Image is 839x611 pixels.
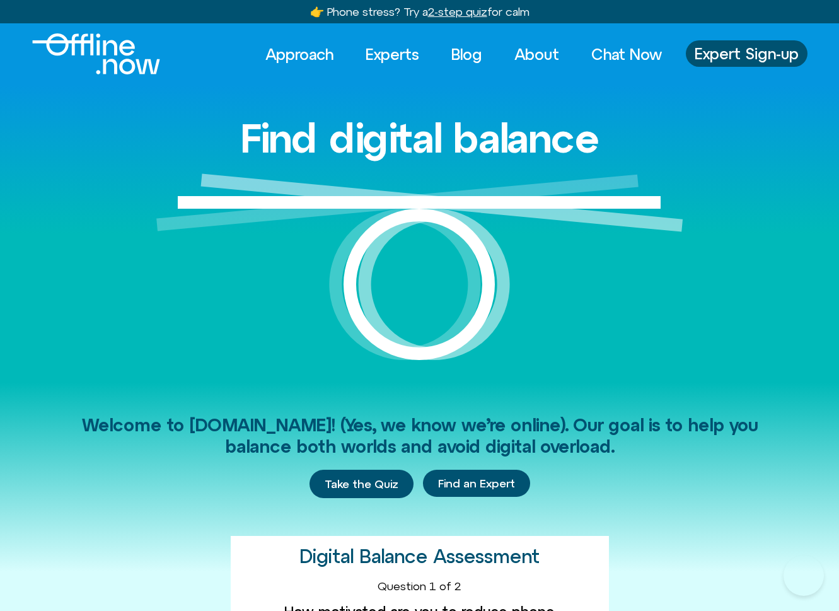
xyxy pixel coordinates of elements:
span: Take the Quiz [325,477,398,491]
img: offline.now [32,33,160,74]
u: 2-step quiz [428,5,487,18]
a: Expert Sign-up [686,40,807,67]
a: Blog [440,40,494,68]
nav: Menu [254,40,673,68]
span: Find an Expert [438,477,515,490]
span: Welcome to [DOMAIN_NAME]! (Yes, we know we’re online). Our goal is to help you balance both world... [81,415,758,457]
a: Experts [354,40,431,68]
h1: Find digital balance [240,116,599,160]
div: Logo [32,33,139,74]
a: Chat Now [580,40,673,68]
h2: Digital Balance Assessment [299,546,540,567]
span: Expert Sign-up [695,45,799,62]
iframe: Botpress [784,556,824,596]
a: 👉 Phone stress? Try a2-step quizfor calm [310,5,529,18]
a: Take the Quiz [310,470,414,499]
div: Question 1 of 2 [241,579,599,593]
a: About [503,40,570,68]
a: Approach [254,40,345,68]
a: Find an Expert [423,470,530,498]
